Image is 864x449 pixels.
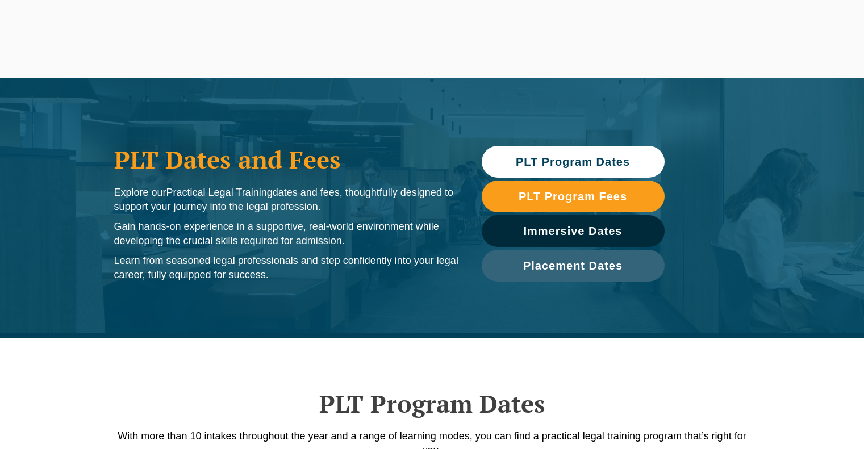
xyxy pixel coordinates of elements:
p: Explore our dates and fees, thoughtfully designed to support your journey into the legal profession. [114,186,459,214]
span: PLT Program Dates [516,156,630,167]
span: PLT Program Fees [519,191,627,202]
h2: PLT Program Dates [108,389,756,418]
a: PLT Program Fees [482,181,665,212]
span: Placement Dates [523,260,623,271]
a: Immersive Dates [482,215,665,247]
a: PLT Program Dates [482,146,665,178]
span: Immersive Dates [524,225,623,237]
p: Learn from seasoned legal professionals and step confidently into your legal career, fully equipp... [114,254,459,282]
span: Practical Legal Training [166,187,273,198]
a: Placement Dates [482,250,665,282]
h1: PLT Dates and Fees [114,145,459,174]
p: Gain hands-on experience in a supportive, real-world environment while developing the crucial ski... [114,220,459,248]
